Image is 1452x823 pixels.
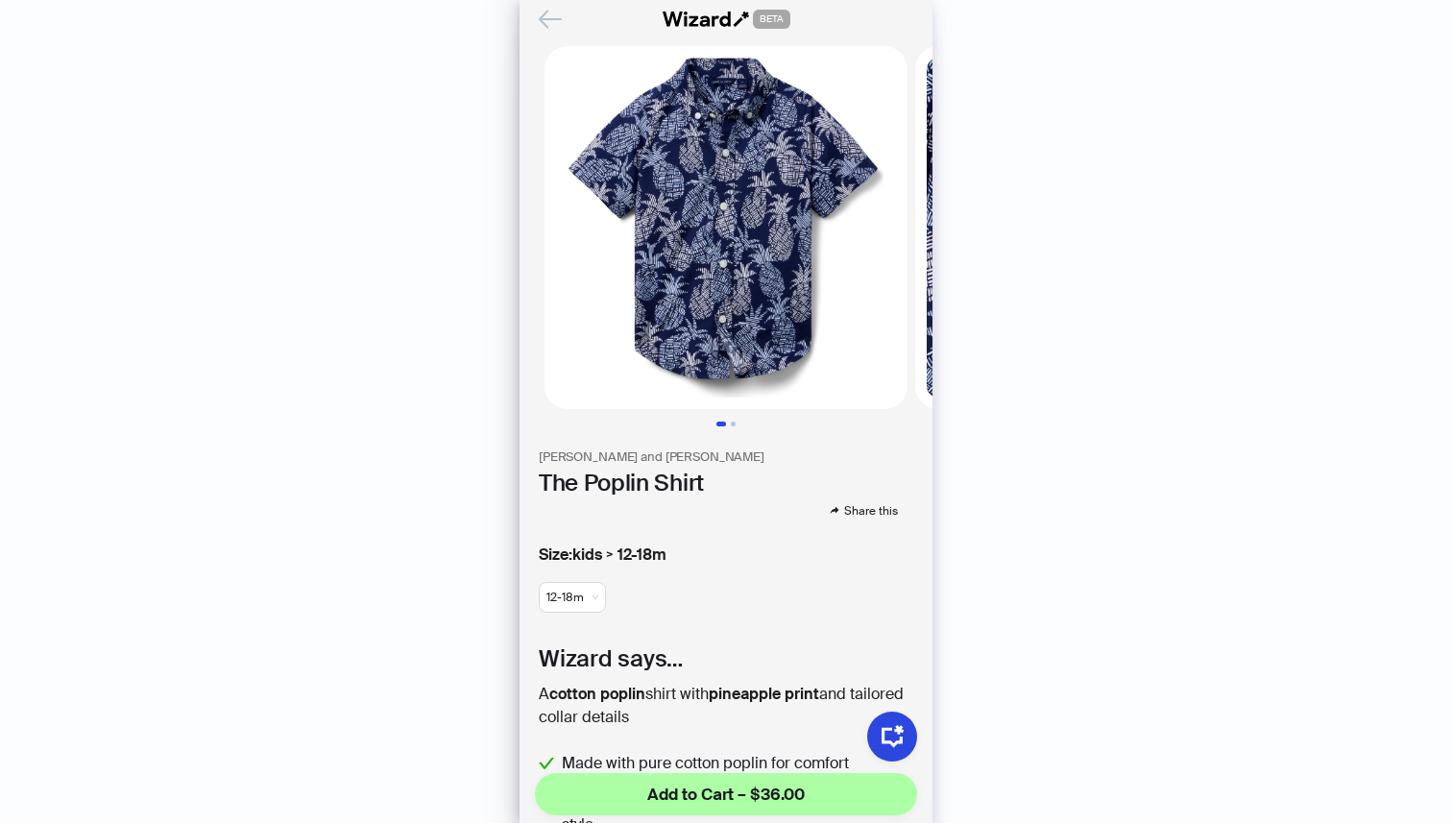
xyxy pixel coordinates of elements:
[539,545,572,565] span: Size :
[731,422,736,426] button: Go to slide 2
[813,501,913,520] button: Share this
[549,684,645,704] b: cotton poplin
[709,684,819,704] b: pineapple print
[546,583,598,612] span: available
[562,752,879,775] span: Made with pure cotton poplin for comfort
[539,756,554,771] span: check
[915,46,1278,409] img: The Poplin Shirt The Poplin Shirt - 12-18m image 2
[539,643,913,673] h2: Wizard says…
[539,470,913,497] h1: The Poplin Shirt
[535,4,566,35] button: Back
[539,449,913,466] h3: [PERSON_NAME] and [PERSON_NAME]
[647,783,805,806] span: Add to Cart – $36.00
[716,422,726,426] button: Go to slide 1
[539,683,913,729] p: A shirt with and tailored collar details
[753,10,790,29] span: BETA
[539,544,913,567] label: kids > 12-18m
[535,773,917,815] button: Add to Cart – $36.00
[844,503,898,519] span: Share this
[544,46,907,409] img: The Poplin Shirt The Poplin Shirt - 12-18m image 1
